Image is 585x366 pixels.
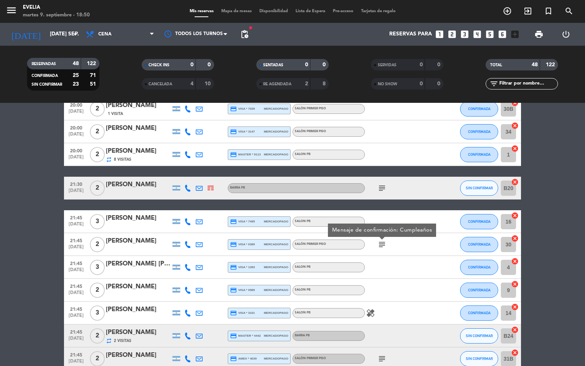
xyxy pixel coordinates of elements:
[511,257,519,265] i: cancel
[466,334,493,338] span: SIN CONFIRMAR
[468,219,491,224] span: CONFIRMADA
[510,29,520,39] i: add_box
[90,124,105,139] span: 2
[67,123,86,132] span: 20:00
[264,310,288,315] span: mercadopago
[230,241,237,248] i: credit_card
[468,265,491,269] span: CONFIRMADA
[67,336,86,345] span: [DATE]
[90,101,105,117] span: 2
[73,61,79,66] strong: 48
[264,288,288,292] span: mercadopago
[240,30,249,39] span: pending_actions
[67,179,86,188] span: 21:30
[305,62,308,67] strong: 0
[230,151,237,158] i: credit_card
[561,30,571,39] i: power_settings_new
[460,214,498,229] button: CONFIRMADA
[552,23,579,46] div: LOG OUT
[437,81,442,86] strong: 0
[230,151,261,158] span: master * 9113
[264,356,288,361] span: mercadopago
[468,288,491,292] span: CONFIRMADA
[90,73,97,78] strong: 71
[114,338,131,344] span: 2 Visitas
[106,123,171,133] div: [PERSON_NAME]
[490,63,502,67] span: TOTAL
[435,29,444,39] i: looks_one
[230,310,237,316] i: credit_card
[377,184,387,193] i: subject
[460,237,498,252] button: CONFIRMADA
[511,212,519,219] i: cancel
[208,185,214,190] img: Cross Selling
[106,282,171,292] div: [PERSON_NAME]
[106,338,112,344] i: repeat
[511,349,519,356] i: cancel
[67,245,86,253] span: [DATE]
[106,350,171,360] div: [PERSON_NAME]
[106,180,171,190] div: [PERSON_NAME]
[305,81,308,86] strong: 2
[323,81,327,86] strong: 8
[106,146,171,156] div: [PERSON_NAME]
[90,147,105,162] span: 2
[230,128,255,135] span: visa * 3147
[67,146,86,155] span: 20:00
[186,9,217,13] span: Mis reservas
[230,186,245,189] span: BARRA PB
[6,5,17,16] i: menu
[67,313,86,322] span: [DATE]
[32,83,62,86] span: SIN CONFIRMAR
[323,62,327,67] strong: 0
[511,99,519,107] i: cancel
[468,152,491,157] span: CONFIRMADA
[466,186,493,190] span: SIN CONFIRMAR
[460,29,470,39] i: looks_3
[208,62,212,67] strong: 0
[106,259,171,269] div: [PERSON_NAME] [PERSON_NAME]
[90,82,97,87] strong: 51
[460,124,498,139] button: CONFIRMADA
[460,328,498,344] button: SIN CONFIRMAR
[90,237,105,252] span: 2
[230,105,255,112] span: visa * 7035
[230,105,237,112] i: credit_card
[295,334,310,337] span: BARRA PB
[295,107,326,110] span: SALÓN PRIMER PISO
[264,242,288,247] span: mercadopago
[389,31,432,37] span: Reservas para
[264,106,288,111] span: mercadopago
[357,9,400,13] span: Tarjetas de regalo
[90,328,105,344] span: 2
[511,326,519,334] i: cancel
[205,81,212,86] strong: 10
[67,222,86,230] span: [DATE]
[230,310,255,316] span: visa * 3101
[106,305,171,315] div: [PERSON_NAME]
[329,9,357,13] span: Pre-acceso
[73,73,79,78] strong: 25
[264,219,288,224] span: mercadopago
[546,62,556,67] strong: 122
[106,157,112,163] i: repeat
[460,147,498,162] button: CONFIRMADA
[472,29,482,39] i: looks_4
[67,132,86,141] span: [DATE]
[256,9,292,13] span: Disponibilidad
[67,281,86,290] span: 21:45
[67,188,86,197] span: [DATE]
[564,6,574,16] i: search
[73,82,79,87] strong: 23
[23,11,90,19] div: martes 9. septiembre - 18:50
[295,153,310,156] span: SALON PB
[468,242,491,246] span: CONFIRMADA
[67,213,86,222] span: 21:45
[190,62,193,67] strong: 0
[67,290,86,299] span: [DATE]
[67,327,86,336] span: 21:45
[437,62,442,67] strong: 0
[295,288,310,291] span: SALON PB
[106,101,171,110] div: [PERSON_NAME]
[295,243,326,246] span: SALÓN PRIMER PISO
